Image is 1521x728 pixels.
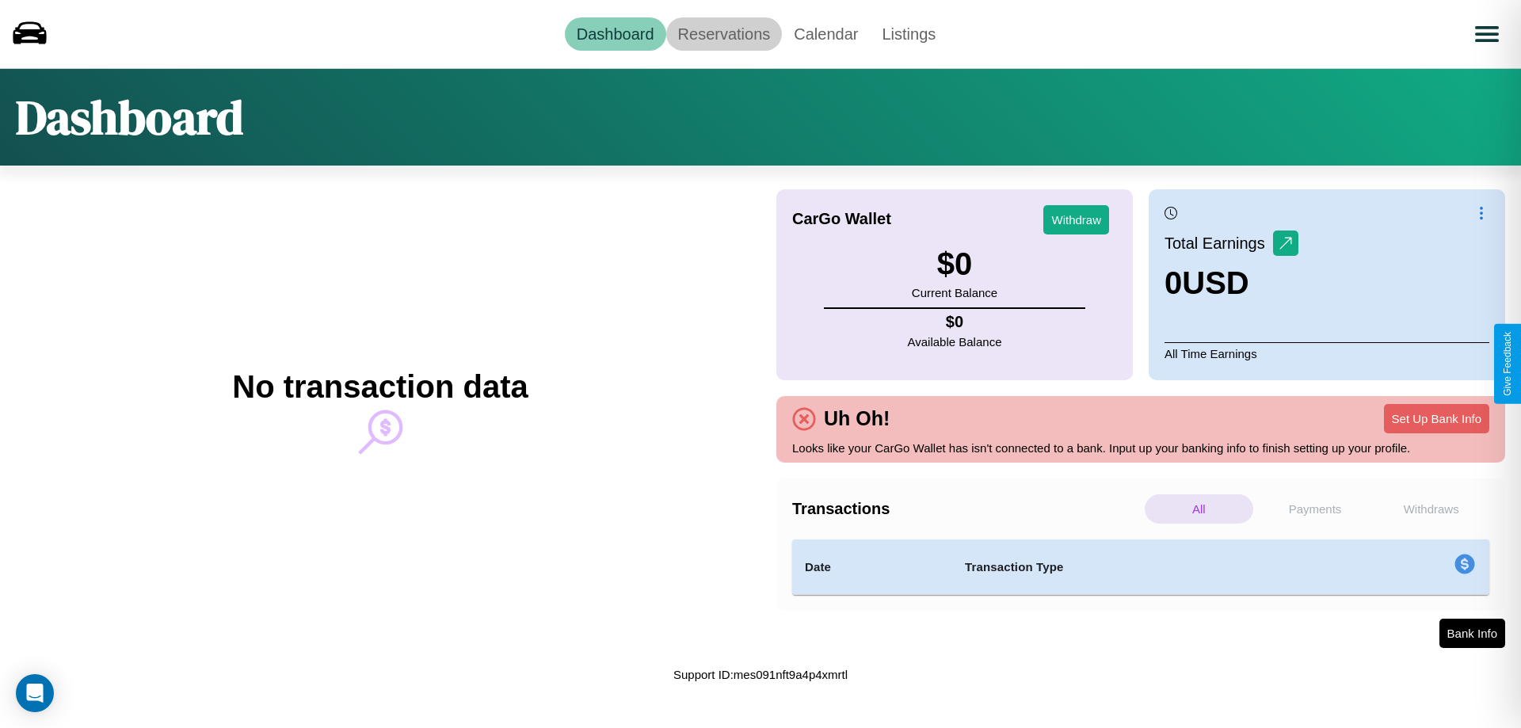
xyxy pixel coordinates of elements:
h1: Dashboard [16,85,243,150]
p: Available Balance [908,331,1002,353]
button: Open menu [1465,12,1509,56]
p: Support ID: mes091nft9a4p4xmrtl [673,664,848,685]
h4: Transactions [792,500,1141,518]
div: Open Intercom Messenger [16,674,54,712]
div: Give Feedback [1502,332,1513,396]
h3: $ 0 [912,246,997,282]
button: Bank Info [1439,619,1505,648]
h4: CarGo Wallet [792,210,891,228]
p: Withdraws [1377,494,1485,524]
h2: No transaction data [232,369,528,405]
p: All Time Earnings [1165,342,1489,364]
a: Listings [870,17,947,51]
h4: $ 0 [908,313,1002,331]
p: Payments [1261,494,1370,524]
p: Current Balance [912,282,997,303]
h4: Uh Oh! [816,407,898,430]
p: Total Earnings [1165,229,1273,257]
p: All [1145,494,1253,524]
a: Dashboard [565,17,666,51]
p: Looks like your CarGo Wallet has isn't connected to a bank. Input up your banking info to finish ... [792,437,1489,459]
h4: Transaction Type [965,558,1325,577]
h4: Date [805,558,940,577]
a: Calendar [782,17,870,51]
button: Set Up Bank Info [1384,404,1489,433]
table: simple table [792,539,1489,595]
h3: 0 USD [1165,265,1298,301]
a: Reservations [666,17,783,51]
button: Withdraw [1043,205,1109,234]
